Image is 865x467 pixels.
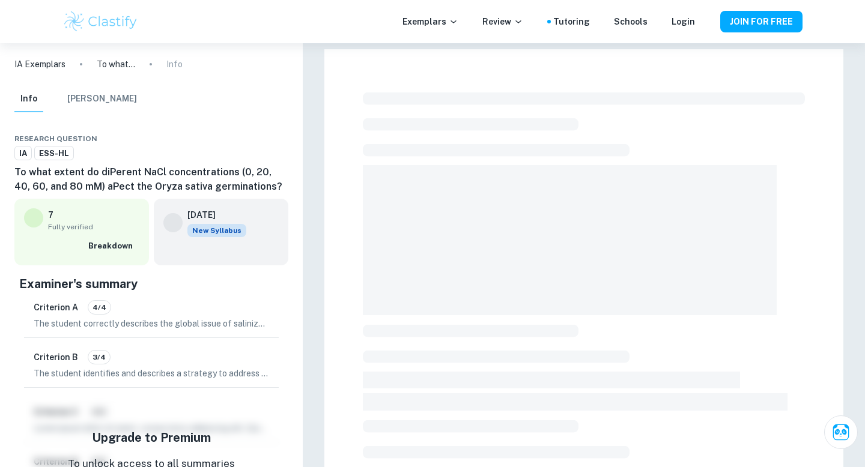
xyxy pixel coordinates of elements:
[67,86,137,112] button: [PERSON_NAME]
[187,224,246,237] span: New Syllabus
[88,302,111,313] span: 4/4
[92,429,211,447] h5: Upgrade to Premium
[705,19,711,25] button: Help and Feedback
[279,131,288,146] div: Report issue
[34,351,78,364] h6: Criterion B
[187,224,246,237] div: Starting from the May 2026 session, the ESS IA requirements have changed. We created this exempla...
[34,367,269,380] p: The student identifies and describes a strategy to address salinization in agriculture through th...
[614,15,648,28] a: Schools
[824,415,858,449] button: Ask Clai
[34,146,74,161] a: ESS-HL
[166,58,183,71] p: Info
[48,208,53,221] p: 7
[482,15,523,28] p: Review
[14,165,288,194] h6: To what extent do diPerent NaCl concentrations (0, 20, 40, 60, and 80 mM) aPect the Oryza sativa ...
[48,221,139,232] span: Fully verified
[14,58,65,71] a: IA Exemplars
[255,131,264,146] div: Download
[85,237,139,255] button: Breakdown
[402,15,458,28] p: Exemplars
[187,208,237,221] h6: [DATE]
[14,133,97,144] span: Research question
[553,15,590,28] a: Tutoring
[34,317,269,330] p: The student correctly describes the global issue of salinization and its impact on agriculture, p...
[88,352,110,363] span: 3/4
[35,148,73,160] span: ESS-HL
[34,301,78,314] h6: Criterion A
[672,15,695,28] a: Login
[267,131,276,146] div: Bookmark
[97,58,135,71] p: To what extent do diPerent NaCl concentrations (0, 20, 40, 60, and 80 mM) aPect the Oryza sativa ...
[62,10,139,34] img: Clastify logo
[14,86,43,112] button: Info
[14,146,32,161] a: IA
[720,11,803,32] button: JOIN FOR FREE
[243,131,252,146] div: Share
[15,148,31,160] span: IA
[19,275,284,293] h5: Examiner's summary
